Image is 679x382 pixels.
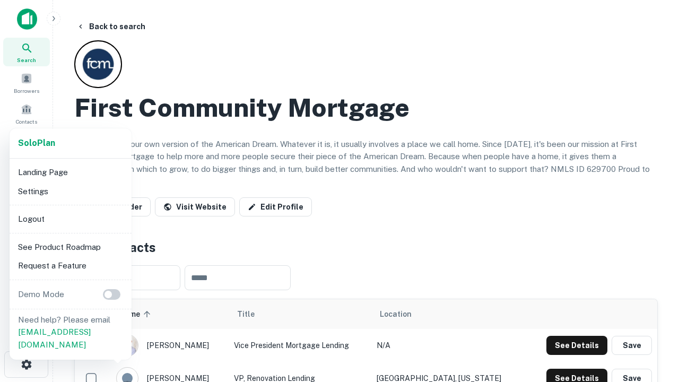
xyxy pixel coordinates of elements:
li: Request a Feature [14,256,127,275]
li: Settings [14,182,127,201]
a: SoloPlan [18,137,55,150]
li: See Product Roadmap [14,238,127,257]
p: Need help? Please email [18,314,123,351]
li: Landing Page [14,163,127,182]
li: Logout [14,210,127,229]
p: Demo Mode [14,288,68,301]
strong: Solo Plan [18,138,55,148]
a: [EMAIL_ADDRESS][DOMAIN_NAME] [18,327,91,349]
iframe: Chat Widget [626,263,679,314]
